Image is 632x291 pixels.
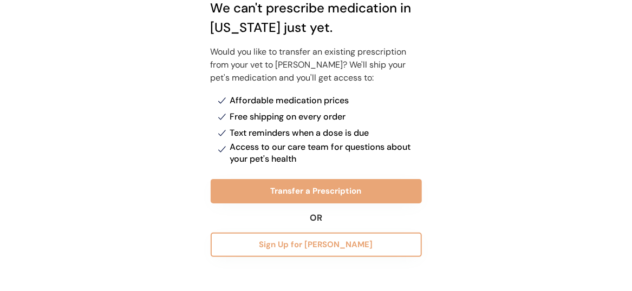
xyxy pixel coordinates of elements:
div: Would you like to transfer an existing prescription from your vet to [PERSON_NAME]? We'll ship yo... [211,45,422,84]
div: Free shipping on every order [230,111,422,123]
div: Affordable medication prices [230,95,422,107]
div: Text reminders when a dose is due [230,127,422,139]
button: Sign Up for [PERSON_NAME] [211,233,422,257]
div: Access to our care team for questions about your pet's health [230,141,422,166]
div: OR [211,211,422,224]
button: Transfer a Prescription [211,179,422,203]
